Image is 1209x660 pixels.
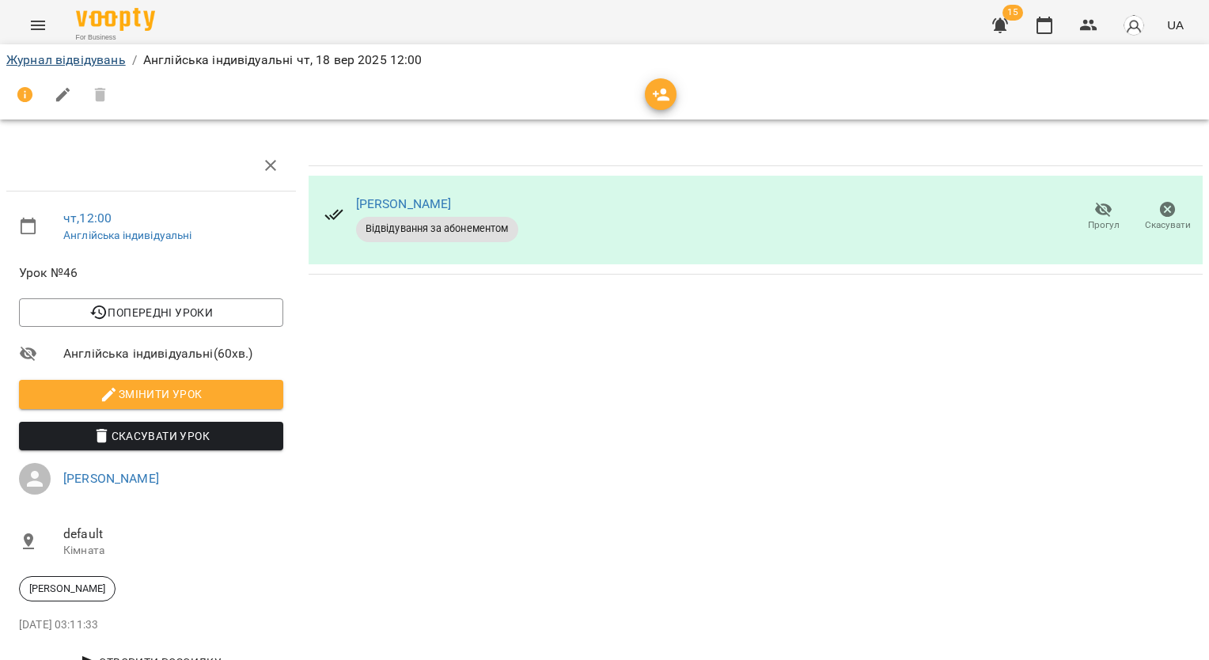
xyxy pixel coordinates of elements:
a: [PERSON_NAME] [356,196,452,211]
span: [PERSON_NAME] [20,582,115,596]
span: Попередні уроки [32,303,271,322]
span: 15 [1002,5,1023,21]
li: / [132,51,137,70]
a: Англійська індивідуальні [63,229,192,241]
img: Voopty Logo [76,8,155,31]
button: Скасувати [1135,195,1200,239]
div: [PERSON_NAME] [19,576,116,601]
nav: breadcrumb [6,51,1203,70]
span: Урок №46 [19,264,283,283]
p: [DATE] 03:11:33 [19,617,283,633]
a: [PERSON_NAME] [63,471,159,486]
span: Прогул [1088,218,1120,232]
p: Кімната [63,543,283,559]
span: Змінити урок [32,385,271,404]
span: UA [1167,17,1184,33]
span: default [63,525,283,544]
button: Menu [19,6,57,44]
button: Скасувати Урок [19,422,283,450]
a: Журнал відвідувань [6,52,126,67]
span: Англійська індивідуальні ( 60 хв. ) [63,344,283,363]
a: чт , 12:00 [63,211,112,226]
button: Попередні уроки [19,298,283,327]
button: Прогул [1071,195,1135,239]
button: UA [1161,10,1190,40]
img: avatar_s.png [1123,14,1145,36]
span: Скасувати [1145,218,1191,232]
button: Змінити урок [19,380,283,408]
span: Скасувати Урок [32,427,271,446]
span: For Business [76,32,155,43]
p: Англійська індивідуальні чт, 18 вер 2025 12:00 [143,51,423,70]
span: Відвідування за абонементом [356,222,518,236]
